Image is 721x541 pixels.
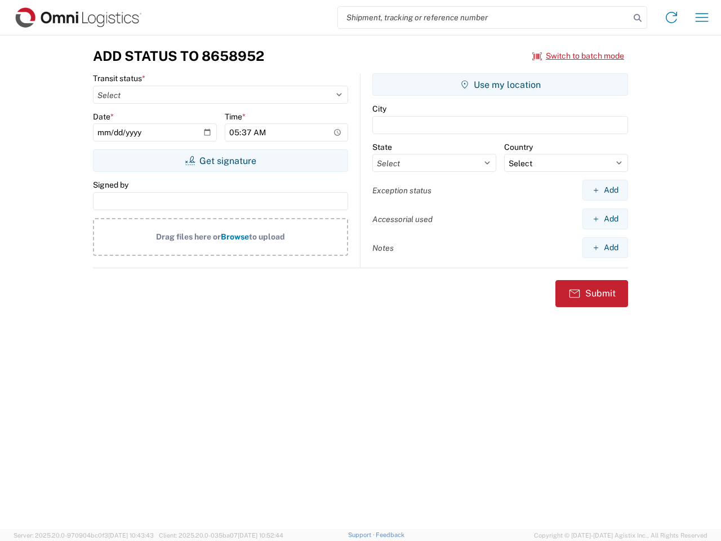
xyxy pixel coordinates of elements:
[348,531,376,538] a: Support
[582,209,628,229] button: Add
[555,280,628,307] button: Submit
[338,7,630,28] input: Shipment, tracking or reference number
[249,232,285,241] span: to upload
[93,149,348,172] button: Get signature
[372,243,394,253] label: Notes
[372,73,628,96] button: Use my location
[372,142,392,152] label: State
[108,532,154,539] span: [DATE] 10:43:43
[372,104,386,114] label: City
[582,180,628,201] button: Add
[372,185,431,196] label: Exception status
[93,48,264,64] h3: Add Status to 8658952
[93,112,114,122] label: Date
[221,232,249,241] span: Browse
[238,532,283,539] span: [DATE] 10:52:44
[534,530,707,540] span: Copyright © [DATE]-[DATE] Agistix Inc., All Rights Reserved
[93,180,128,190] label: Signed by
[14,532,154,539] span: Server: 2025.20.0-970904bc0f3
[504,142,533,152] label: Country
[93,73,145,83] label: Transit status
[582,237,628,258] button: Add
[532,47,624,65] button: Switch to batch mode
[156,232,221,241] span: Drag files here or
[372,214,433,224] label: Accessorial used
[159,532,283,539] span: Client: 2025.20.0-035ba07
[225,112,246,122] label: Time
[376,531,404,538] a: Feedback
